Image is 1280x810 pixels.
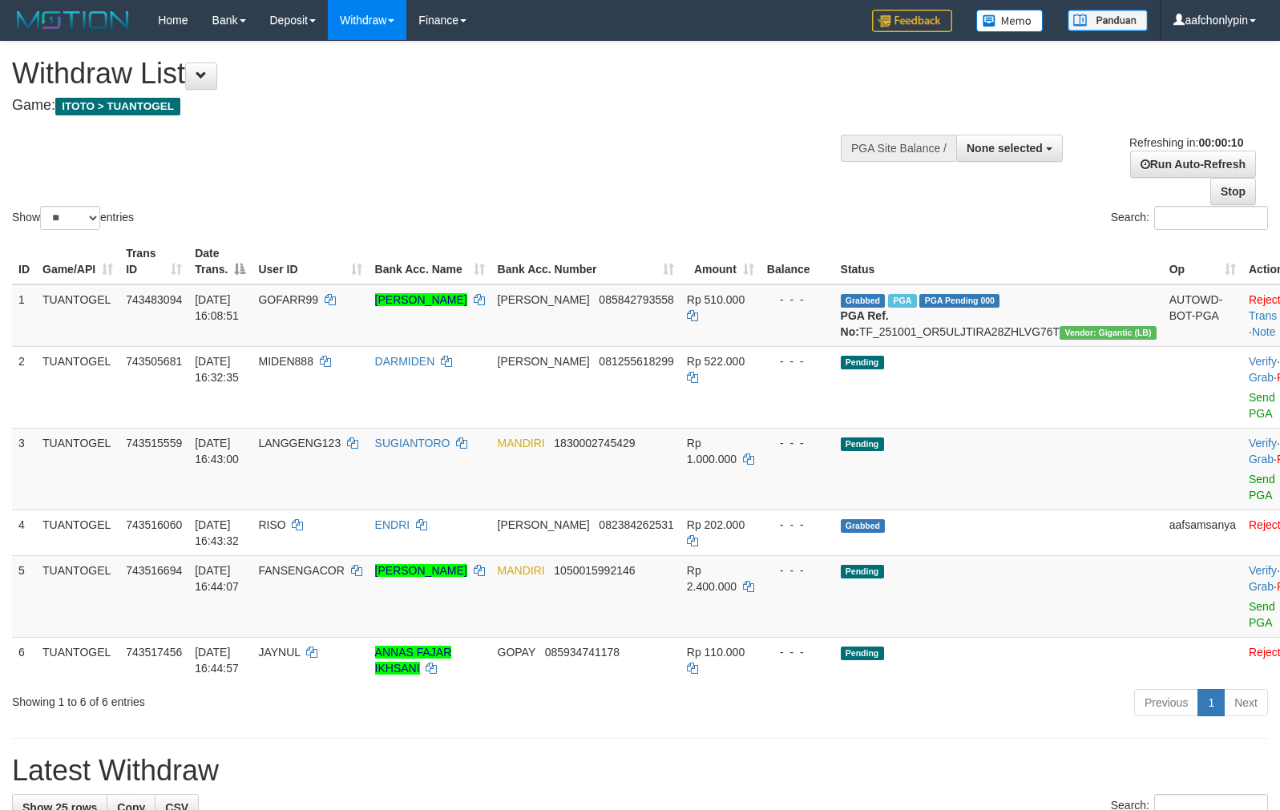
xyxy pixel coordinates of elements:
[258,518,285,531] span: RISO
[841,565,884,578] span: Pending
[834,284,1163,347] td: TF_251001_OR5ULJTIRA28ZHLVG76T
[767,435,828,451] div: - - -
[680,239,761,284] th: Amount: activate to sort column ascending
[1252,325,1276,338] a: Note
[1198,136,1243,149] strong: 00:00:10
[12,239,36,284] th: ID
[967,142,1043,155] span: None selected
[841,647,884,660] span: Pending
[36,346,119,428] td: TUANTOGEL
[767,562,828,578] div: - - -
[1210,178,1256,205] a: Stop
[687,518,745,531] span: Rp 202.000
[258,564,344,577] span: FANSENGACOR
[12,555,36,637] td: 5
[12,346,36,428] td: 2
[12,98,838,114] h4: Game:
[12,206,134,230] label: Show entries
[919,294,999,308] span: PGA Pending
[1249,437,1277,449] a: Verify
[599,355,673,368] span: Copy 081255618299 to clipboard
[375,518,410,531] a: ENDRI
[498,355,590,368] span: [PERSON_NAME]
[375,355,435,368] a: DARMIDEN
[195,437,239,465] span: [DATE] 16:43:00
[195,293,239,322] span: [DATE] 16:08:51
[687,355,745,368] span: Rp 522.000
[12,428,36,510] td: 3
[1163,284,1242,347] td: AUTOWD-BOT-PGA
[55,98,180,115] span: ITOTO > TUANTOGEL
[761,239,834,284] th: Balance
[767,517,828,533] div: - - -
[258,355,313,368] span: MIDEN888
[195,646,239,675] span: [DATE] 16:44:57
[375,437,450,449] a: SUGIANTORO
[36,428,119,510] td: TUANTOGEL
[1249,355,1277,368] a: Verify
[545,646,620,659] span: Copy 085934741178 to clipboard
[36,637,119,683] td: TUANTOGEL
[12,8,134,32] img: MOTION_logo.png
[36,555,119,637] td: TUANTOGEL
[841,135,956,162] div: PGA Site Balance /
[126,355,182,368] span: 743505681
[554,564,635,577] span: Copy 1050015992146 to clipboard
[369,239,491,284] th: Bank Acc. Name: activate to sort column ascending
[498,293,590,306] span: [PERSON_NAME]
[554,437,635,449] span: Copy 1830002745429 to clipboard
[126,293,182,306] span: 743483094
[195,518,239,547] span: [DATE] 16:43:32
[888,294,916,308] span: Marked by aafyoumonoriya
[12,637,36,683] td: 6
[1249,391,1275,420] a: Send PGA
[12,58,838,90] h1: Withdraw List
[498,518,590,531] span: [PERSON_NAME]
[195,564,239,593] span: [DATE] 16:44:07
[687,437,737,465] span: Rp 1.000.000
[36,510,119,555] td: TUANTOGEL
[1163,239,1242,284] th: Op: activate to sort column ascending
[767,353,828,369] div: - - -
[252,239,368,284] th: User ID: activate to sort column ascending
[126,564,182,577] span: 743516694
[12,284,36,347] td: 1
[1249,600,1275,629] a: Send PGA
[498,646,535,659] span: GOPAY
[687,293,745,306] span: Rp 510.000
[375,293,467,306] a: [PERSON_NAME]
[1111,206,1268,230] label: Search:
[841,309,889,338] b: PGA Ref. No:
[687,564,737,593] span: Rp 2.400.000
[188,239,252,284] th: Date Trans.: activate to sort column descending
[375,646,452,675] a: ANNAS FAJAR IKHSANI
[599,518,673,531] span: Copy 082384262531 to clipboard
[834,239,1163,284] th: Status
[1249,473,1275,502] a: Send PGA
[36,239,119,284] th: Game/API: activate to sort column ascending
[119,239,188,284] th: Trans ID: activate to sort column ascending
[498,437,545,449] span: MANDIRI
[687,646,745,659] span: Rp 110.000
[12,755,1268,787] h1: Latest Withdraw
[1224,689,1268,716] a: Next
[1129,136,1243,149] span: Refreshing in:
[767,644,828,660] div: - - -
[956,135,1063,162] button: None selected
[1060,326,1157,340] span: Vendor URL: https://dashboard.q2checkout.com/secure
[841,356,884,369] span: Pending
[599,293,673,306] span: Copy 085842793558 to clipboard
[1249,564,1277,577] a: Verify
[40,206,100,230] select: Showentries
[767,292,828,308] div: - - -
[375,564,467,577] a: [PERSON_NAME]
[491,239,680,284] th: Bank Acc. Number: activate to sort column ascending
[841,519,886,533] span: Grabbed
[841,294,886,308] span: Grabbed
[1163,510,1242,555] td: aafsamsanya
[258,293,318,306] span: GOFARR99
[126,437,182,449] span: 743515559
[841,437,884,451] span: Pending
[1154,206,1268,230] input: Search:
[1197,689,1225,716] a: 1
